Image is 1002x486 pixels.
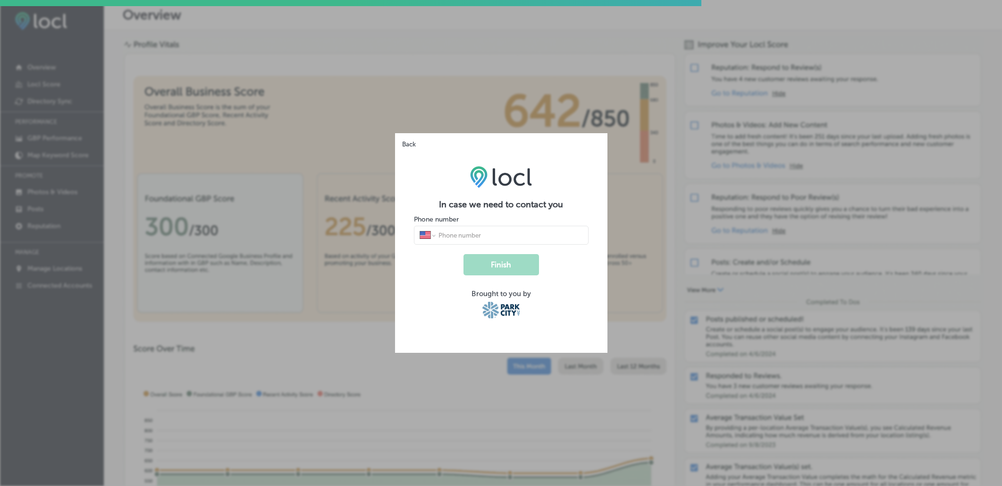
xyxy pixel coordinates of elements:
[470,166,532,188] img: LOCL logo
[414,290,589,298] div: Brought to you by
[463,254,539,275] button: Finish
[414,199,589,210] h2: In case we need to contact you
[438,231,582,239] input: Phone number
[482,302,520,318] img: Park City
[395,133,419,148] button: Back
[414,215,459,223] label: Phone number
